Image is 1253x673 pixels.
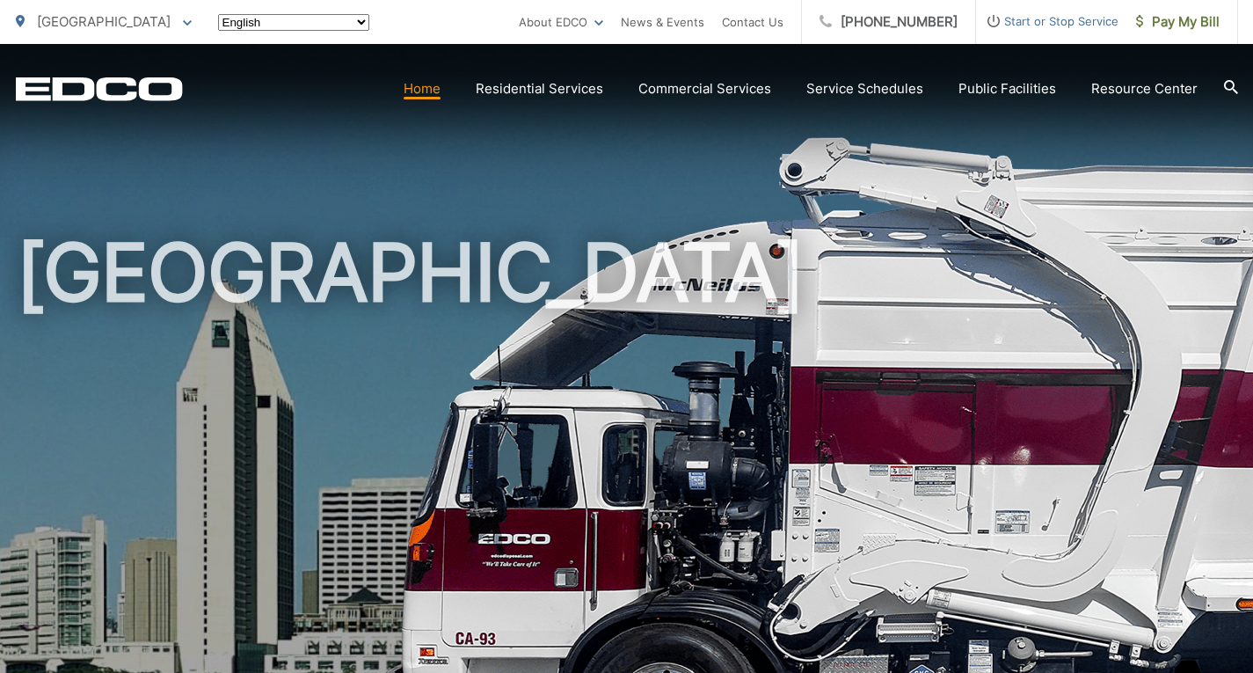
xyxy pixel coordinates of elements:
a: Public Facilities [958,78,1056,99]
a: Contact Us [722,11,783,33]
select: Select a language [218,14,369,31]
a: Commercial Services [638,78,771,99]
span: [GEOGRAPHIC_DATA] [37,13,171,30]
a: Service Schedules [806,78,923,99]
a: Residential Services [476,78,603,99]
a: EDCD logo. Return to the homepage. [16,77,183,101]
a: News & Events [621,11,704,33]
span: Pay My Bill [1136,11,1220,33]
a: Home [404,78,441,99]
a: Resource Center [1091,78,1198,99]
a: About EDCO [519,11,603,33]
